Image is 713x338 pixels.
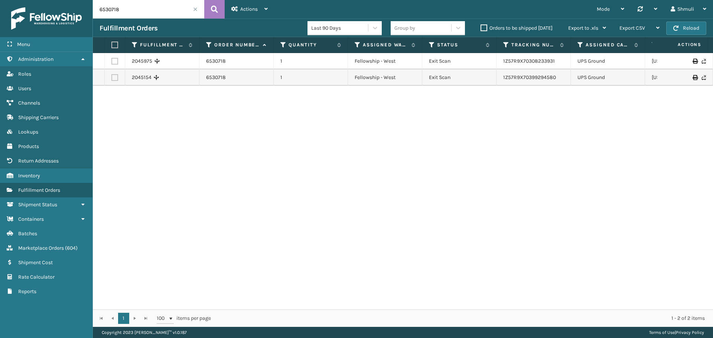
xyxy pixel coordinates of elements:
[18,173,40,179] span: Inventory
[18,114,59,121] span: Shipping Carriers
[18,85,31,92] span: Users
[132,58,152,65] a: 2045975
[693,59,697,64] i: Print Label
[422,53,497,69] td: Exit Scan
[132,74,152,81] a: 2045154
[206,58,226,65] a: 6530718
[100,24,157,33] h3: Fulfillment Orders
[422,69,497,86] td: Exit Scan
[693,75,697,80] i: Print Label
[289,42,333,48] label: Quantity
[701,75,706,80] i: Never Shipped
[18,288,36,295] span: Reports
[649,330,675,335] a: Terms of Use
[206,74,226,81] a: 6530718
[118,313,129,324] a: 1
[597,6,610,12] span: Mode
[11,7,82,30] img: logo
[503,74,556,81] a: 1Z57R9X70399294580
[157,313,211,324] span: items per page
[18,71,31,77] span: Roles
[17,41,30,47] span: Menu
[18,230,37,237] span: Batches
[18,129,38,135] span: Lookups
[586,42,631,48] label: Assigned Carrier Service
[676,330,704,335] a: Privacy Policy
[701,59,706,64] i: Never Shipped
[437,42,482,48] label: Status
[18,158,59,164] span: Return Addresses
[214,42,259,48] label: Order Number
[649,327,704,338] div: |
[18,259,53,266] span: Shipment Cost
[157,315,168,322] span: 100
[274,69,348,86] td: 1
[221,315,705,322] div: 1 - 2 of 2 items
[18,100,40,106] span: Channels
[18,274,55,280] span: Rate Calculator
[619,25,645,31] span: Export CSV
[571,69,645,86] td: UPS Ground
[311,24,369,32] div: Last 90 Days
[18,56,53,62] span: Administration
[394,24,415,32] div: Group by
[481,25,553,31] label: Orders to be shipped [DATE]
[503,58,555,64] a: 1Z57R9X70308233931
[511,42,556,48] label: Tracking Number
[363,42,408,48] label: Assigned Warehouse
[348,69,422,86] td: Fellowship - West
[140,42,185,48] label: Fulfillment Order Id
[666,22,706,35] button: Reload
[654,39,706,51] span: Actions
[18,216,44,222] span: Containers
[568,25,598,31] span: Export to .xls
[18,143,39,150] span: Products
[18,245,64,251] span: Marketplace Orders
[102,327,187,338] p: Copyright 2023 [PERSON_NAME]™ v 1.0.187
[18,187,60,193] span: Fulfillment Orders
[274,53,348,69] td: 1
[240,6,258,12] span: Actions
[65,245,78,251] span: ( 604 )
[571,53,645,69] td: UPS Ground
[18,201,57,208] span: Shipment Status
[348,53,422,69] td: Fellowship - West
